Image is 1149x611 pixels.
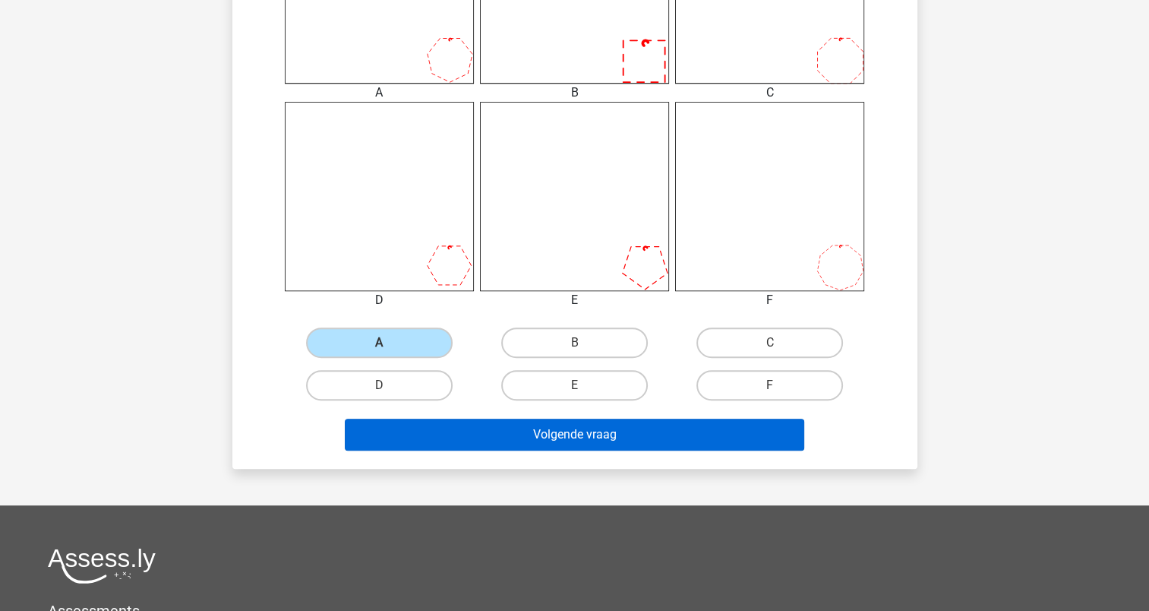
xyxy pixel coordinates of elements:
[48,548,156,584] img: Assessly logo
[469,84,680,102] div: B
[306,370,453,400] label: D
[696,370,843,400] label: F
[345,419,804,451] button: Volgende vraag
[664,84,876,102] div: C
[696,328,843,358] label: C
[501,370,648,400] label: E
[273,291,485,309] div: D
[469,291,680,309] div: E
[501,328,648,358] label: B
[664,291,876,309] div: F
[306,328,453,358] label: A
[273,84,485,102] div: A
